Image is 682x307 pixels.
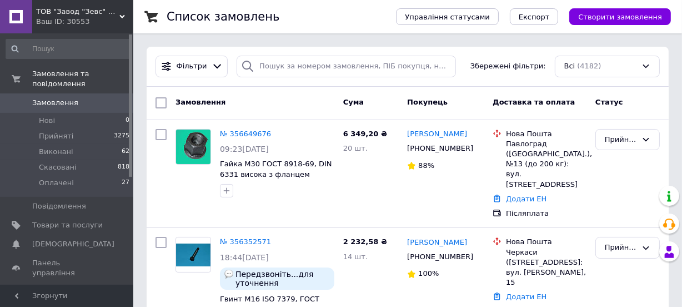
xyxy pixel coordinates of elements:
[506,247,586,288] div: Черкаси ([STREET_ADDRESS]: вул. [PERSON_NAME], 15
[32,69,133,89] span: Замовлення та повідомлення
[114,131,129,141] span: 3275
[176,244,210,266] img: Фото товару
[519,13,550,21] span: Експорт
[39,162,77,172] span: Скасовані
[405,141,475,156] div: [PHONE_NUMBER]
[237,56,456,77] input: Пошук за номером замовлення, ПІБ покупця, номером телефону, Email, номером накладної
[605,242,637,254] div: Прийнято
[167,10,279,23] h1: Список замовлень
[32,258,103,278] span: Панель управління
[578,13,662,21] span: Створити замовлення
[407,129,467,140] a: [PERSON_NAME]
[396,8,499,25] button: Управління статусами
[220,160,332,179] a: Гайка М30 ГОСТ 8918-69, DIN 6331 висока з фланцем
[506,195,546,203] a: Додати ЕН
[577,62,601,70] span: (4182)
[595,98,623,106] span: Статус
[36,17,133,27] div: Ваш ID: 30553
[235,270,330,288] span: Передзвоніть...для уточнення
[39,147,73,157] span: Виконані
[175,98,225,106] span: Замовлення
[418,161,434,170] span: 88%
[407,98,448,106] span: Покупець
[506,209,586,219] div: Післяплата
[39,116,55,126] span: Нові
[175,129,211,165] a: Фото товару
[126,116,129,126] span: 0
[343,130,387,138] span: 6 349,20 ₴
[224,270,233,279] img: :speech_balloon:
[36,7,119,17] span: ТОВ "Завод "Зевс" Харків"
[343,98,364,106] span: Cума
[558,12,671,21] a: Створити замовлення
[569,8,671,25] button: Створити замовлення
[506,237,586,247] div: Нова Пошта
[343,144,368,152] span: 20 шт.
[564,61,575,72] span: Всі
[405,13,490,21] span: Управління статусами
[343,237,387,246] span: 2 232,58 ₴
[493,98,575,106] span: Доставка та оплата
[220,237,271,246] a: № 356352571
[32,220,103,230] span: Товари та послуги
[405,250,475,264] div: [PHONE_NUMBER]
[605,134,637,146] div: Прийнято
[407,237,467,248] a: [PERSON_NAME]
[220,130,271,138] a: № 356649676
[418,269,439,278] span: 100%
[32,98,78,108] span: Замовлення
[6,39,131,59] input: Пошук
[510,8,559,25] button: Експорт
[175,237,211,273] a: Фото товару
[32,239,114,249] span: [DEMOGRAPHIC_DATA]
[220,145,269,153] span: 09:23[DATE]
[39,178,74,188] span: Оплачені
[506,139,586,190] div: Павлоград ([GEOGRAPHIC_DATA].), №13 (до 200 кг): вул. [STREET_ADDRESS]
[39,131,73,141] span: Прийняті
[470,61,546,72] span: Збережені фільтри:
[122,178,129,188] span: 27
[343,252,368,261] span: 14 шт.
[506,293,546,301] a: Додати ЕН
[122,147,129,157] span: 62
[506,129,586,139] div: Нова Пошта
[118,162,129,172] span: 818
[32,201,86,211] span: Повідомлення
[176,130,210,164] img: Фото товару
[220,253,269,262] span: 18:44[DATE]
[177,61,207,72] span: Фільтри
